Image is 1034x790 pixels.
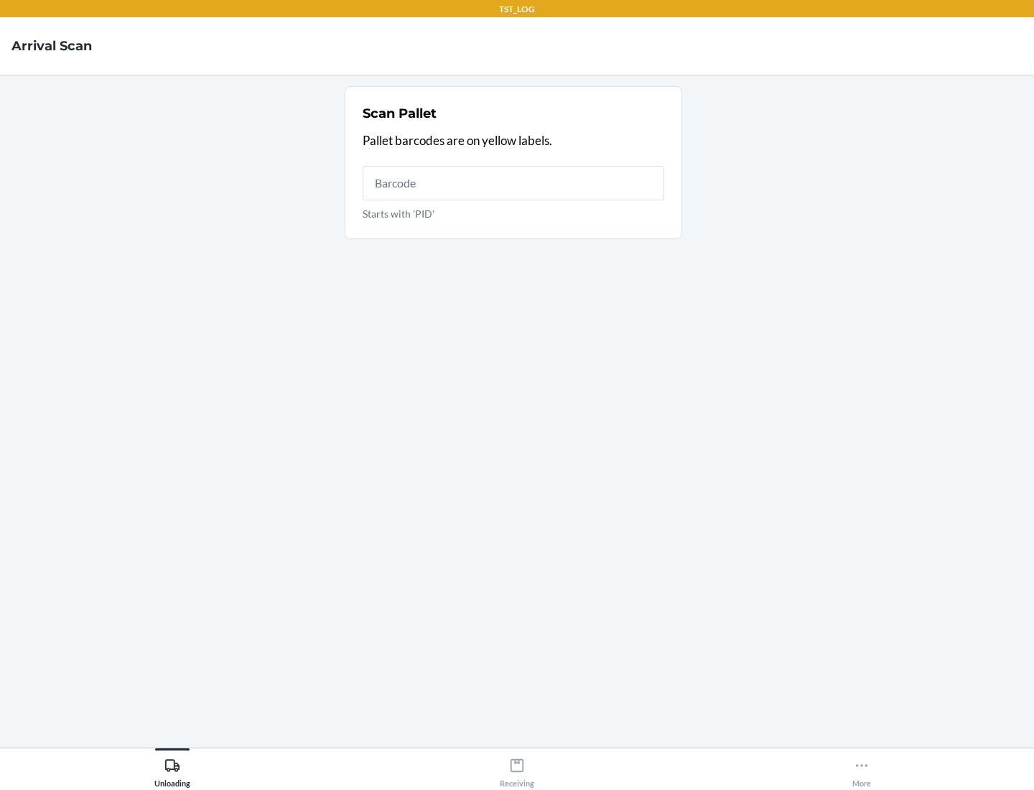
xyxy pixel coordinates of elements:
button: Receiving [345,748,689,788]
p: TST_LOG [499,3,535,16]
input: Starts with 'PID' [363,166,664,200]
div: More [852,752,871,788]
h4: Arrival Scan [11,37,92,55]
p: Starts with 'PID' [363,206,664,221]
div: Receiving [500,752,534,788]
button: More [689,748,1034,788]
h2: Scan Pallet [363,104,437,123]
div: Unloading [154,752,190,788]
p: Pallet barcodes are on yellow labels. [363,131,664,150]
